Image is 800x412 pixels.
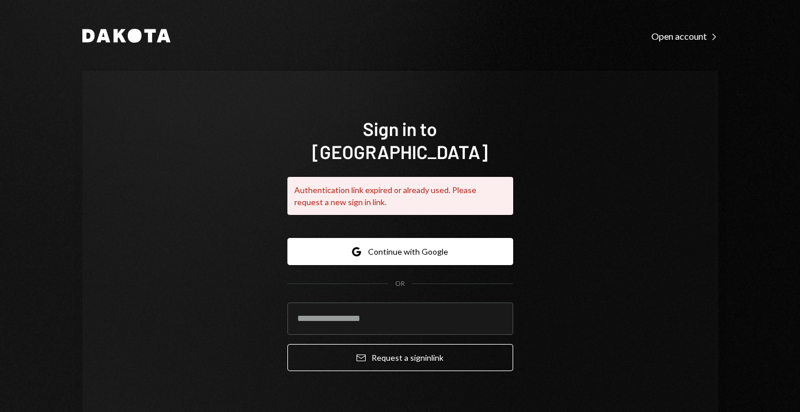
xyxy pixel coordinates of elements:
h1: Sign in to [GEOGRAPHIC_DATA] [287,117,513,163]
div: OR [395,279,405,289]
div: Authentication link expired or already used. Please request a new sign in link. [287,177,513,215]
div: Open account [651,31,718,42]
button: Request a signinlink [287,344,513,371]
a: Open account [651,29,718,42]
button: Continue with Google [287,238,513,265]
